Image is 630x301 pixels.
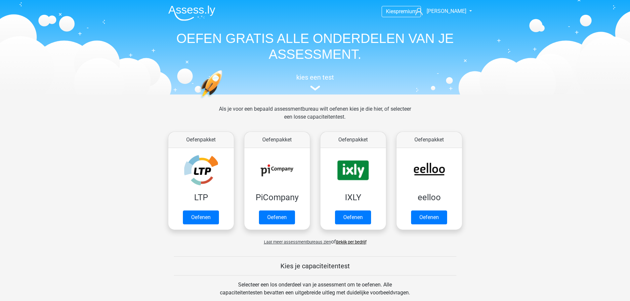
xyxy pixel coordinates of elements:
span: Kies [386,8,396,15]
a: Oefenen [183,210,219,224]
a: Oefenen [335,210,371,224]
a: Bekijk per bedrijf [336,240,366,245]
span: [PERSON_NAME] [427,8,466,14]
div: of [163,233,467,246]
h5: kies een test [163,73,467,81]
a: kies een test [163,73,467,91]
img: oefenen [199,70,248,130]
h1: OEFEN GRATIS ALLE ONDERDELEN VAN JE ASSESSMENT. [163,30,467,62]
img: assessment [310,86,320,91]
img: Assessly [168,5,215,21]
a: Oefenen [259,210,295,224]
a: [PERSON_NAME] [413,7,467,15]
span: premium [396,8,417,15]
span: Laat meer assessmentbureaus zien [264,240,331,245]
div: Als je voor een bepaald assessmentbureau wilt oefenen kies je die hier, of selecteer een losse ca... [214,105,416,129]
a: Kiespremium [382,7,421,16]
h5: Kies je capaciteitentest [174,262,456,270]
a: Oefenen [411,210,447,224]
